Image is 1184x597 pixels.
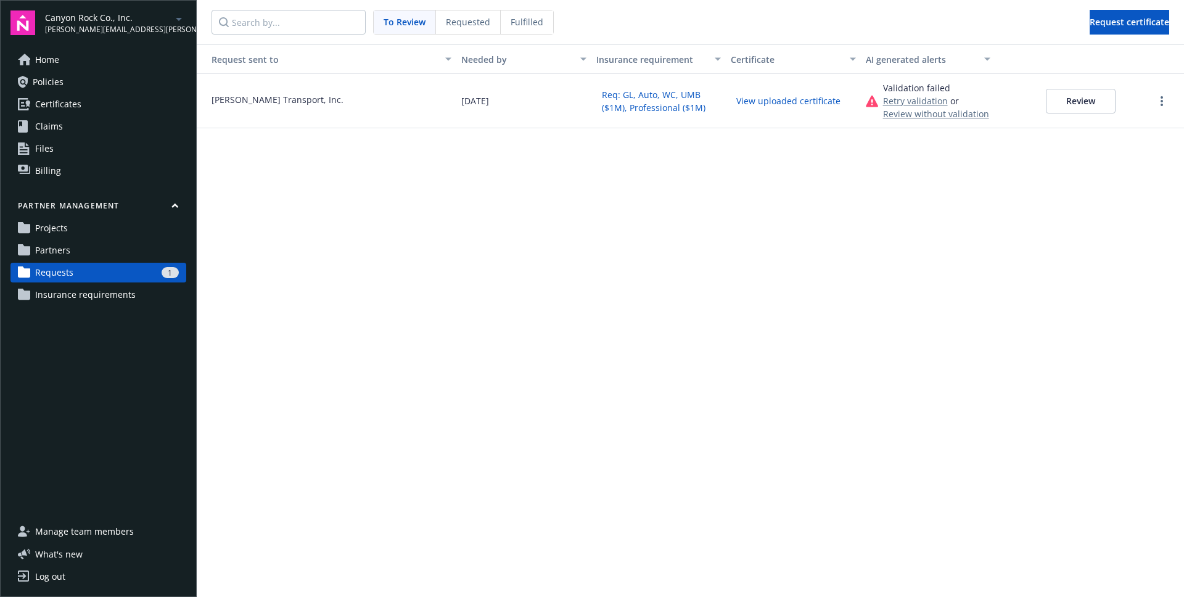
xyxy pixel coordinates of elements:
[883,107,989,120] button: Review without validation
[596,53,708,66] div: Insurance requirement
[591,44,726,74] button: Insurance requirement
[10,263,186,282] a: Requests1
[861,44,996,74] button: AI generated alerts
[212,10,366,35] input: Search by...
[171,11,186,26] a: arrowDropDown
[384,15,425,28] span: To Review
[1154,94,1169,109] a: more
[35,161,61,181] span: Billing
[1046,89,1116,113] button: Review
[35,548,83,561] span: What ' s new
[1090,16,1169,28] span: Request certificate
[446,15,490,28] span: Requested
[10,139,186,159] a: Files
[35,117,63,136] span: Claims
[35,94,81,114] span: Certificates
[10,218,186,238] a: Projects
[883,94,989,120] div: or
[45,11,171,24] span: Canyon Rock Co., Inc.
[866,53,977,66] div: AI generated alerts
[35,139,54,159] span: Files
[883,81,989,94] div: Validation failed
[10,241,186,260] a: Partners
[456,44,591,74] button: Needed by
[1090,10,1169,35] button: Request certificate
[10,548,102,561] button: What's new
[35,567,65,587] div: Log out
[162,267,179,278] div: 1
[511,15,543,28] span: Fulfilled
[10,285,186,305] a: Insurance requirements
[10,161,186,181] a: Billing
[10,94,186,114] a: Certificates
[35,241,70,260] span: Partners
[10,522,186,541] a: Manage team members
[10,117,186,136] a: Claims
[596,85,721,117] button: Req: GL, Auto, WC, UMB ($1M), Professional ($1M)
[10,72,186,92] a: Policies
[45,24,171,35] span: [PERSON_NAME][EMAIL_ADDRESS][PERSON_NAME][DOMAIN_NAME]
[10,50,186,70] a: Home
[726,44,861,74] button: Certificate
[33,72,64,92] span: Policies
[731,53,842,66] div: Certificate
[731,91,846,110] button: View uploaded certificate
[202,53,438,66] div: Request sent to
[35,263,73,282] span: Requests
[461,94,489,107] span: [DATE]
[35,522,134,541] span: Manage team members
[35,218,68,238] span: Projects
[883,94,948,107] button: Retry validation
[10,200,186,216] button: Partner management
[212,93,343,106] span: [PERSON_NAME] Transport, Inc.
[461,53,573,66] div: Needed by
[45,10,186,35] button: Canyon Rock Co., Inc.[PERSON_NAME][EMAIL_ADDRESS][PERSON_NAME][DOMAIN_NAME]arrowDropDown
[10,10,35,35] img: navigator-logo.svg
[35,50,59,70] span: Home
[35,285,136,305] span: Insurance requirements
